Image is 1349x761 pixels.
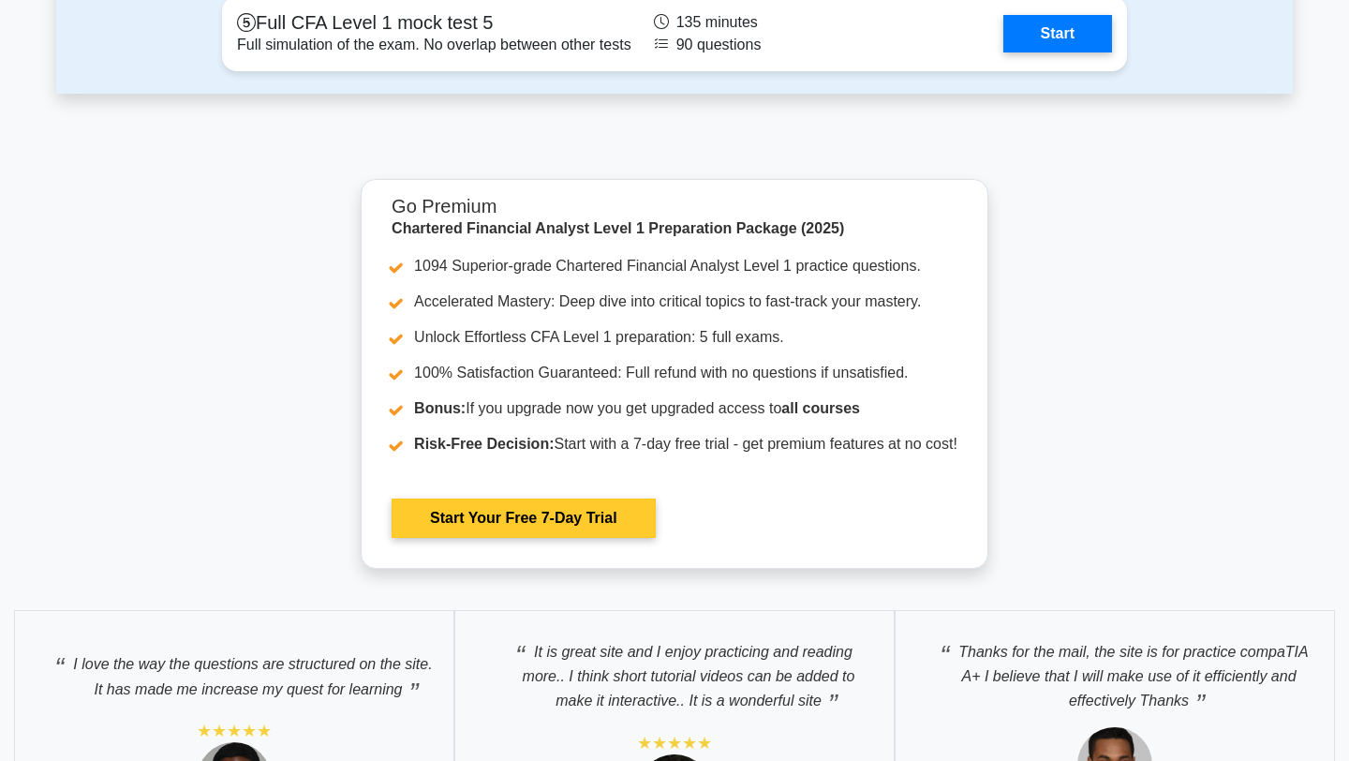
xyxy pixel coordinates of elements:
p: Thanks for the mail, the site is for practice compaTIA A+ I believe that I will make use of it ef... [914,630,1315,713]
a: Start Your Free 7-Day Trial [392,499,655,538]
div: ★★★★★ [637,732,712,754]
p: I love the way the questions are structured on the site. It has made me increase my quest for lea... [34,642,435,701]
a: Start [1003,15,1112,52]
div: ★★★★★ [197,720,272,742]
p: It is great site and I enjoy practicing and reading more.. I think short tutorial videos can be a... [474,630,875,713]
